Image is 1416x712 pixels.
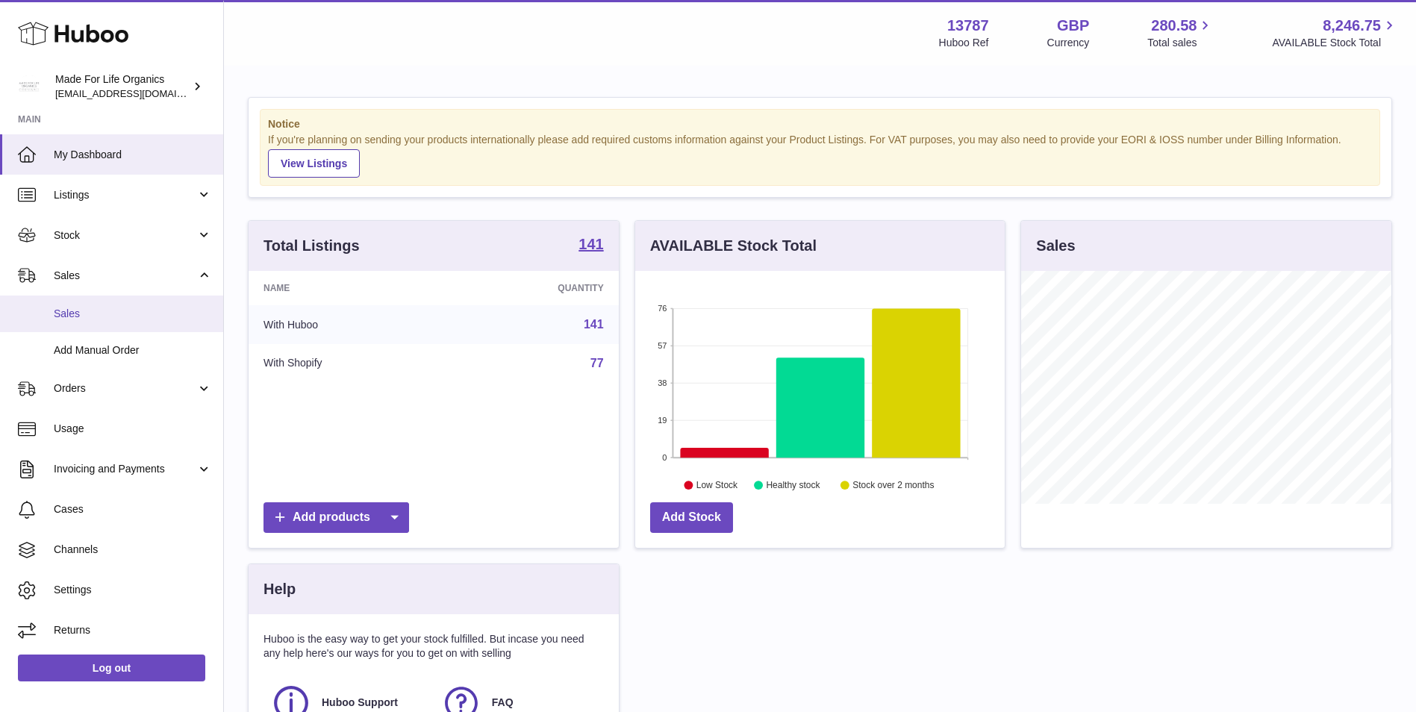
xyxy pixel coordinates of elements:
a: 141 [578,237,603,254]
h3: AVAILABLE Stock Total [650,236,817,256]
text: 76 [658,304,667,313]
a: Add Stock [650,502,733,533]
text: 19 [658,416,667,425]
span: 8,246.75 [1323,16,1381,36]
span: Sales [54,269,196,283]
span: Orders [54,381,196,396]
span: Stock [54,228,196,243]
span: My Dashboard [54,148,212,162]
text: 57 [658,341,667,350]
h3: Sales [1036,236,1075,256]
td: With Huboo [249,305,448,344]
strong: 13787 [947,16,989,36]
span: Returns [54,623,212,637]
td: With Shopify [249,344,448,383]
a: Log out [18,655,205,681]
a: View Listings [268,149,360,178]
span: 280.58 [1151,16,1197,36]
strong: GBP [1057,16,1089,36]
div: If you're planning on sending your products internationally please add required customs informati... [268,133,1372,178]
strong: 141 [578,237,603,252]
span: Settings [54,583,212,597]
h3: Help [263,579,296,599]
span: FAQ [492,696,514,710]
span: AVAILABLE Stock Total [1272,36,1398,50]
img: internalAdmin-13787@internal.huboo.com [18,75,40,98]
div: Huboo Ref [939,36,989,50]
span: Invoicing and Payments [54,462,196,476]
strong: Notice [268,117,1372,131]
span: Sales [54,307,212,321]
text: Stock over 2 months [852,480,934,490]
span: Huboo Support [322,696,398,710]
p: Huboo is the easy way to get your stock fulfilled. But incase you need any help here's our ways f... [263,632,604,661]
span: Total sales [1147,36,1214,50]
text: 38 [658,378,667,387]
span: Channels [54,543,212,557]
a: Add products [263,502,409,533]
span: Cases [54,502,212,516]
text: Low Stock [696,480,738,490]
text: 0 [662,453,667,462]
span: Listings [54,188,196,202]
div: Currency [1047,36,1090,50]
a: 77 [590,357,604,369]
a: 280.58 Total sales [1147,16,1214,50]
text: Healthy stock [766,480,820,490]
span: [EMAIL_ADDRESS][DOMAIN_NAME] [55,87,219,99]
a: 141 [584,318,604,331]
h3: Total Listings [263,236,360,256]
span: Add Manual Order [54,343,212,357]
div: Made For Life Organics [55,72,190,101]
th: Name [249,271,448,305]
th: Quantity [448,271,618,305]
a: 8,246.75 AVAILABLE Stock Total [1272,16,1398,50]
span: Usage [54,422,212,436]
